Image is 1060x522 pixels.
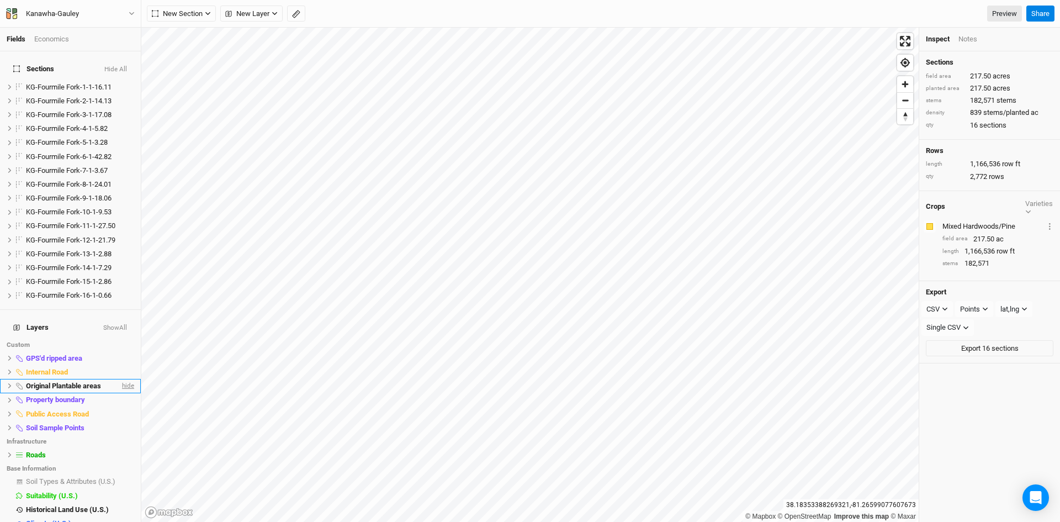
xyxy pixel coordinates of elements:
a: Fields [7,35,25,43]
div: KG-Fourmile Fork-10-1-9.53 [26,208,134,217]
span: KG-Fourmile Fork-15-1-2.86 [26,277,112,286]
span: KG-Fourmile Fork-13-1-2.88 [26,250,112,258]
span: Layers [13,323,49,332]
div: length [942,247,959,256]
button: Find my location [897,55,913,71]
div: KG-Fourmile Fork-9-1-18.06 [26,194,134,203]
button: New Layer [220,6,283,22]
span: KG-Fourmile Fork-8-1-24.01 [26,180,112,188]
span: row ft [997,246,1015,256]
div: qty [926,172,964,181]
span: KG-Fourmile Fork-3-1-17.08 [26,110,112,119]
button: CSV [921,301,953,318]
button: Crop Usage [1046,220,1053,233]
span: KG-Fourmile Fork-5-1-3.28 [26,138,108,146]
div: lat,lng [1000,304,1019,315]
div: KG-Fourmile Fork-8-1-24.01 [26,180,134,189]
div: Inspect [926,34,950,44]
div: Notes [958,34,977,44]
div: stems [942,260,959,268]
div: KG-Fourmile Fork-11-1-27.50 [26,222,134,230]
span: Soil Sample Points [26,424,84,432]
div: 182,571 [926,96,1053,106]
div: 839 [926,108,1053,118]
div: KG-Fourmile Fork-5-1-3.28 [26,138,134,147]
div: qty [926,121,964,129]
div: 16 [926,120,1053,130]
div: field area [942,235,968,243]
span: hide [120,379,134,393]
span: New Layer [225,8,269,19]
span: Suitability (U.S.) [26,492,78,500]
span: sections [979,120,1006,130]
button: lat,lng [995,301,1032,318]
button: Enter fullscreen [897,33,913,49]
span: Zoom in [897,76,913,92]
div: density [926,109,964,117]
button: ShowAll [103,324,128,332]
span: Public Access Road [26,410,89,418]
span: acres [993,71,1010,81]
span: stems/planted ac [983,108,1038,118]
button: New Section [147,6,216,22]
div: Points [960,304,980,315]
div: length [926,160,964,168]
div: Suitability (U.S.) [26,492,134,500]
div: CSV [926,304,940,315]
div: 217.50 [942,234,1053,244]
button: Single CSV [921,319,974,336]
a: Mapbox logo [145,506,193,519]
div: 2,772 [926,172,1053,182]
div: Roads [26,451,134,460]
span: Zoom out [897,93,913,108]
div: Internal Road [26,368,134,377]
button: Shortcut: M [287,6,305,22]
span: New Section [152,8,203,19]
div: Public Access Road [26,410,134,419]
div: Open Intercom Messenger [1022,484,1049,511]
span: Internal Road [26,368,68,376]
span: Historical Land Use (U.S.) [26,505,109,514]
a: Improve this map [834,513,889,520]
div: GPS'd ripped area [26,354,134,363]
div: 1,166,536 [942,246,1053,256]
h4: Export [926,288,1053,297]
div: 38.18353388269321 , -81.26599077607673 [783,499,919,511]
button: Zoom out [897,92,913,108]
div: KG-Fourmile Fork-13-1-2.88 [26,250,134,259]
span: Soil Types & Attributes (U.S.) [26,477,115,486]
span: Roads [26,451,46,459]
span: Sections [13,65,54,73]
span: KG-Fourmile Fork-2-1-14.13 [26,97,112,105]
div: 217.50 [926,71,1053,81]
canvas: Map [141,28,919,522]
div: KG-Fourmile Fork-12-1-21.79 [26,236,134,245]
span: KG-Fourmile Fork-1-1-16.11 [26,83,112,91]
div: Soil Sample Points [26,424,134,433]
span: acres [993,83,1010,93]
div: 1,166,536 [926,159,1053,169]
a: Maxar [891,513,916,520]
span: KG-Fourmile Fork-10-1-9.53 [26,208,112,216]
div: 217.50 [926,83,1053,93]
span: KG-Fourmile Fork-14-1-7.29 [26,263,112,272]
div: field area [926,72,964,81]
a: OpenStreetMap [778,513,831,520]
span: KG-Fourmile Fork-7-1-3.67 [26,166,108,175]
button: Hide All [104,66,128,73]
div: Property boundary [26,396,134,404]
div: KG-Fourmile Fork-2-1-14.13 [26,97,134,106]
span: KG-Fourmile Fork-12-1-21.79 [26,236,115,244]
div: Original Plantable areas [26,382,120,391]
div: KG-Fourmile Fork-6-1-42.82 [26,152,134,161]
span: rows [989,172,1004,182]
div: KG-Fourmile Fork-4-1-5.82 [26,124,134,133]
div: stems [926,97,964,105]
button: Reset bearing to north [897,108,913,124]
button: Share [1026,6,1054,22]
span: KG-Fourmile Fork-11-1-27.50 [26,222,115,230]
span: KG-Fourmile Fork-16-1-0.66 [26,291,112,299]
span: GPS'd ripped area [26,354,82,362]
